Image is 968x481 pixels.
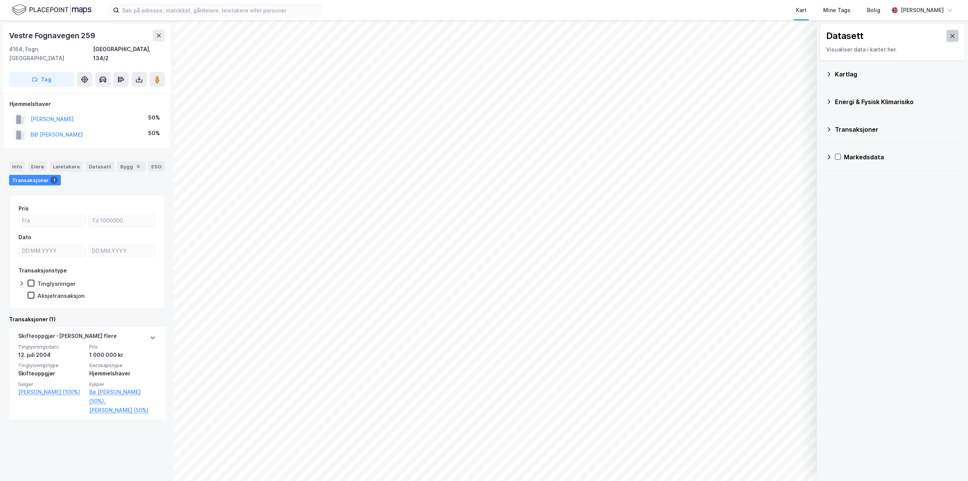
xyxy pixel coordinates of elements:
[37,292,85,299] div: Aksjetransaksjon
[89,362,156,369] span: Eierskapstype
[19,233,31,242] div: Dato
[19,215,85,226] input: Fra
[796,6,807,15] div: Kart
[18,362,85,369] span: Tinglysningstype
[50,176,58,184] div: 1
[18,332,117,344] div: Skifteoppgjør - [PERSON_NAME] flere
[89,388,156,406] a: Bø [PERSON_NAME] (50%),
[89,245,155,257] input: DD.MM.YYYY
[9,30,97,42] div: Vestre Fognavegen 259
[9,100,164,109] div: Hjemmelshaver
[823,6,850,15] div: Mine Tags
[9,45,93,63] div: 4164, Fogn, [GEOGRAPHIC_DATA]
[930,445,968,481] div: Kontrollprogram for chat
[12,3,92,17] img: logo.f888ab2527a4732fd821a326f86c7f29.svg
[89,406,156,415] a: [PERSON_NAME] (50%)
[901,6,944,15] div: [PERSON_NAME]
[135,163,142,170] div: 6
[9,315,165,324] div: Transaksjoner (1)
[19,204,29,213] div: Pris
[89,215,155,226] input: Til 1000000
[148,129,160,138] div: 50%
[826,45,959,54] div: Visualiser data i kartet her.
[89,350,156,360] div: 1 000 000 kr
[28,161,47,172] div: Eiere
[18,344,85,350] span: Tinglysningsdato
[93,45,165,63] div: [GEOGRAPHIC_DATA], 134/2
[19,266,67,275] div: Transaksjonstype
[867,6,880,15] div: Bolig
[89,344,156,350] span: Pris
[18,381,85,388] span: Selger
[37,280,76,287] div: Tinglysninger
[89,369,156,378] div: Hjemmelshaver
[19,245,85,257] input: DD.MM.YYYY
[18,350,85,360] div: 12. juli 2004
[119,5,321,16] input: Søk på adresse, matrikkel, gårdeiere, leietakere eller personer
[835,125,959,134] div: Transaksjoner
[18,369,85,378] div: Skifteoppgjør
[50,161,83,172] div: Leietakere
[148,113,160,122] div: 50%
[18,388,85,397] a: [PERSON_NAME] (100%)
[835,97,959,106] div: Energi & Fysisk Klimarisiko
[835,70,959,79] div: Kartlag
[9,161,25,172] div: Info
[930,445,968,481] iframe: Chat Widget
[117,161,145,172] div: Bygg
[826,30,864,42] div: Datasett
[844,153,959,162] div: Markedsdata
[9,72,74,87] button: Tag
[148,161,164,172] div: ESG
[89,381,156,388] span: Kjøper
[9,175,61,185] div: Transaksjoner
[86,161,114,172] div: Datasett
